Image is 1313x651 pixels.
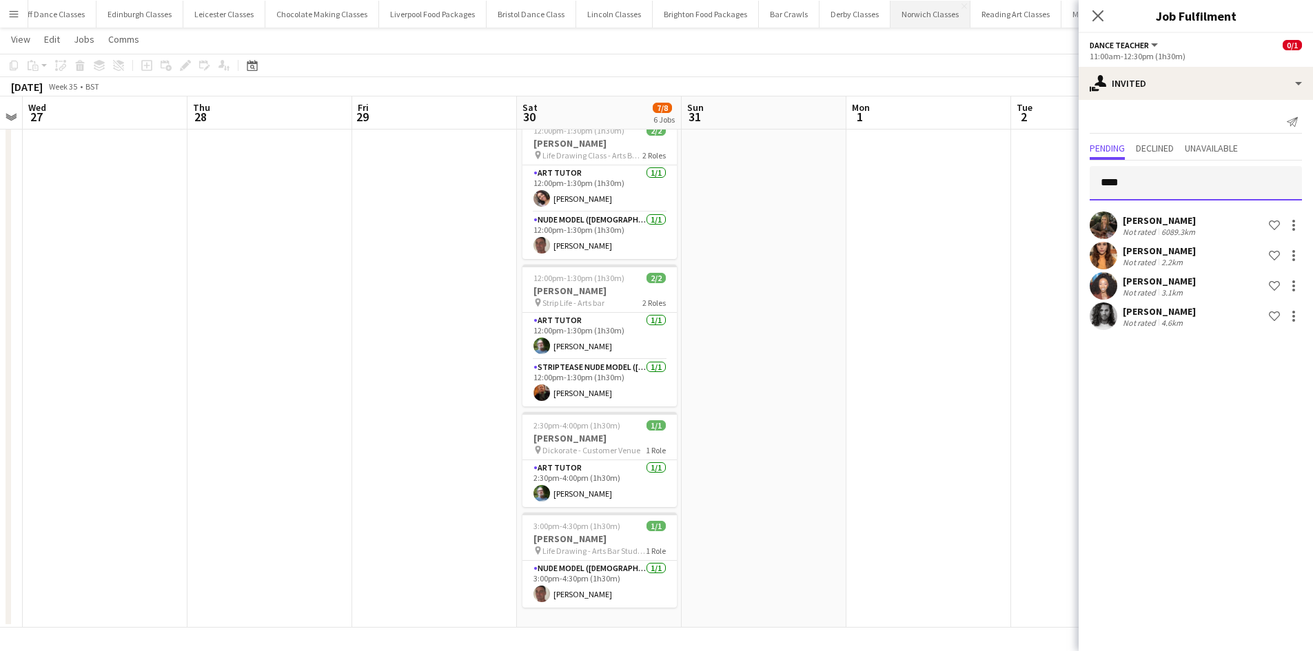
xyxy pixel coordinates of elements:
div: BST [85,81,99,92]
app-job-card: 12:00pm-1:30pm (1h30m)2/2[PERSON_NAME] Strip Life - Arts bar2 RolesArt Tutor1/112:00pm-1:30pm (1h... [522,265,677,406]
div: Not rated [1123,227,1159,237]
span: Pending [1090,143,1125,153]
span: Strip Life - Arts bar [542,298,604,308]
app-job-card: 3:00pm-4:30pm (1h30m)1/1[PERSON_NAME] Life Drawing - Arts Bar Studio 41 RoleNude Model ([DEMOGRAP... [522,513,677,608]
a: Edit [39,30,65,48]
button: Reading Art Classes [970,1,1061,28]
div: [PERSON_NAME] [1123,305,1196,318]
button: Edinburgh Classes [96,1,183,28]
span: 2/2 [647,273,666,283]
div: [PERSON_NAME] [1123,245,1196,257]
span: Mon [852,101,870,114]
span: 30 [520,109,538,125]
span: 12:00pm-1:30pm (1h30m) [533,273,624,283]
h3: Job Fulfilment [1079,7,1313,25]
span: 1 Role [646,546,666,556]
button: Chocolate Making Classes [265,1,379,28]
span: 2 Roles [642,150,666,161]
app-card-role: Nude Model ([DEMOGRAPHIC_DATA])1/112:00pm-1:30pm (1h30m)[PERSON_NAME] [522,212,677,259]
button: Norwich Classes [890,1,970,28]
h3: [PERSON_NAME] [522,533,677,545]
span: Tue [1017,101,1032,114]
app-card-role: Striptease Nude Model ([DEMOGRAPHIC_DATA])1/112:00pm-1:30pm (1h30m)[PERSON_NAME] [522,360,677,406]
span: Life Drawing Class - Arts Bar Studio 4 [542,150,642,161]
span: 3:00pm-4:30pm (1h30m) [533,521,620,531]
a: View [6,30,36,48]
span: Unavailable [1185,143,1238,153]
span: View [11,33,30,45]
div: [PERSON_NAME] [1123,275,1196,287]
div: 4.6km [1159,318,1185,328]
span: 1 [850,109,870,125]
div: Not rated [1123,257,1159,267]
span: Fri [358,101,369,114]
span: 0/1 [1283,40,1302,50]
button: Bar Crawls [759,1,820,28]
span: 31 [685,109,704,125]
span: Sun [687,101,704,114]
div: 6 Jobs [653,114,675,125]
span: Declined [1136,143,1174,153]
span: Jobs [74,33,94,45]
span: 7/8 [653,103,672,113]
app-card-role: Art Tutor1/12:30pm-4:00pm (1h30m)[PERSON_NAME] [522,460,677,507]
span: 1/1 [647,420,666,431]
div: 2.2km [1159,257,1185,267]
div: Invited [1079,67,1313,100]
div: 6089.3km [1159,227,1198,237]
h3: [PERSON_NAME] [522,432,677,444]
span: Edit [44,33,60,45]
span: Comms [108,33,139,45]
span: 2 Roles [642,298,666,308]
app-job-card: 2:30pm-4:00pm (1h30m)1/1[PERSON_NAME] Dickorate - Customer Venue1 RoleArt Tutor1/12:30pm-4:00pm (... [522,412,677,507]
span: Thu [193,101,210,114]
span: 2 [1015,109,1032,125]
div: Not rated [1123,287,1159,298]
button: Manchester Food Packages [1061,1,1179,28]
button: Dance Teacher [1090,40,1160,50]
h3: [PERSON_NAME] [522,137,677,149]
div: 3.1km [1159,287,1185,298]
button: Derby Classes [820,1,890,28]
div: [DATE] [11,80,43,94]
span: 2:30pm-4:00pm (1h30m) [533,420,620,431]
div: Not rated [1123,318,1159,328]
span: 28 [191,109,210,125]
button: Liverpool Food Packages [379,1,487,28]
span: Wed [28,101,46,114]
span: Dickorate - Customer Venue [542,445,640,455]
span: Sat [522,101,538,114]
span: Week 35 [45,81,80,92]
span: 12:00pm-1:30pm (1h30m) [533,125,624,136]
span: 2/2 [647,125,666,136]
app-card-role: Art Tutor1/112:00pm-1:30pm (1h30m)[PERSON_NAME] [522,313,677,360]
button: Bristol Dance Class [487,1,576,28]
span: 1/1 [647,521,666,531]
div: 11:00am-12:30pm (1h30m) [1090,51,1302,61]
div: [PERSON_NAME] [1123,214,1198,227]
span: Life Drawing - Arts Bar Studio 4 [542,546,646,556]
app-card-role: Nude Model ([DEMOGRAPHIC_DATA])1/13:00pm-4:30pm (1h30m)[PERSON_NAME] [522,561,677,608]
span: 27 [26,109,46,125]
app-card-role: Art Tutor1/112:00pm-1:30pm (1h30m)[PERSON_NAME] [522,165,677,212]
app-job-card: 12:00pm-1:30pm (1h30m)2/2[PERSON_NAME] Life Drawing Class - Arts Bar Studio 42 RolesArt Tutor1/11... [522,117,677,259]
span: Dance Teacher [1090,40,1149,50]
button: Leicester Classes [183,1,265,28]
button: Brighton Food Packages [653,1,759,28]
button: Lincoln Classes [576,1,653,28]
span: 1 Role [646,445,666,455]
span: 29 [356,109,369,125]
h3: [PERSON_NAME] [522,285,677,297]
a: Jobs [68,30,100,48]
a: Comms [103,30,145,48]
